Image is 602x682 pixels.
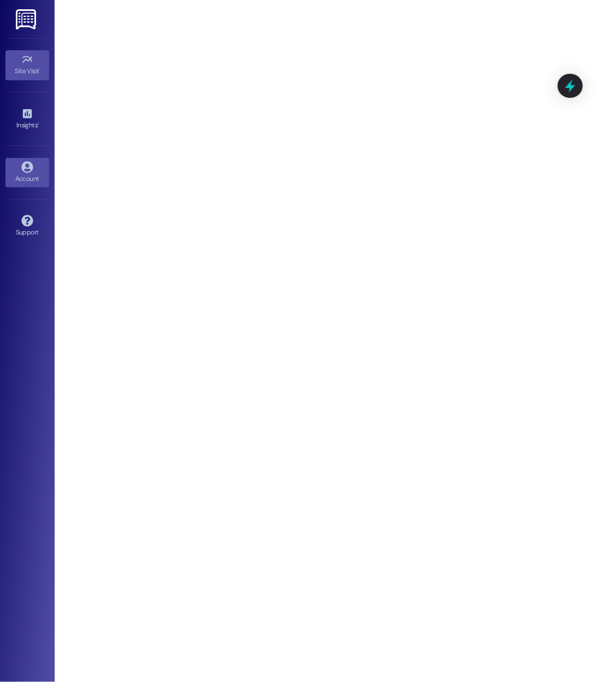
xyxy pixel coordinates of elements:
a: Support [5,211,49,241]
a: Insights • [5,104,49,134]
a: Site Visit • [5,50,49,80]
img: ResiDesk Logo [16,9,38,30]
a: Account [5,158,49,187]
span: • [38,120,39,127]
span: • [39,66,41,73]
